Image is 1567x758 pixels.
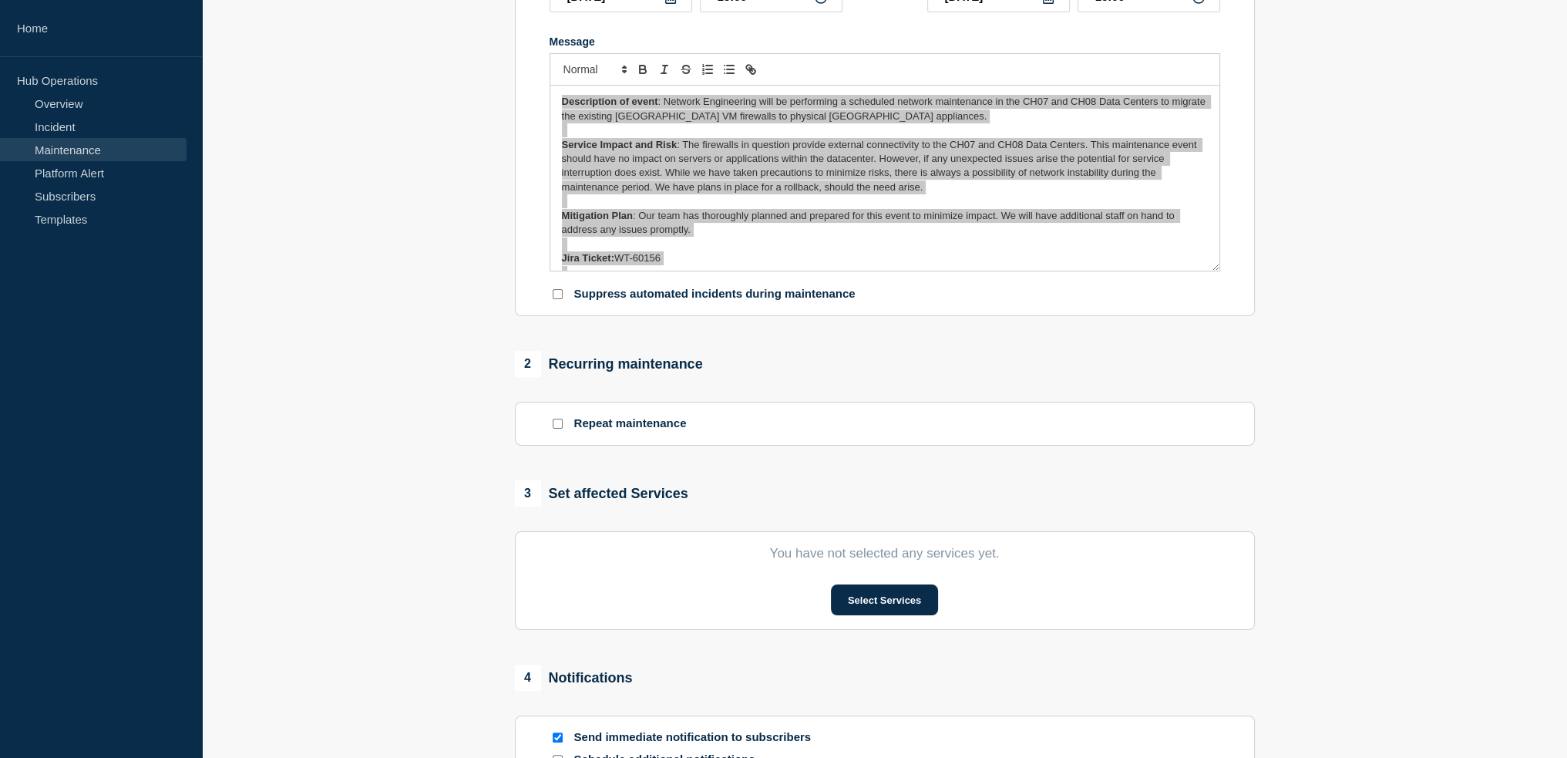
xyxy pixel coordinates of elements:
p: WT-60156 [562,251,1208,265]
button: Toggle link [740,60,762,79]
strong: Mitigation Plan [562,210,633,221]
div: Set affected Services [515,480,688,507]
button: Toggle bold text [632,60,654,79]
strong: Description of event [562,96,658,107]
button: Toggle strikethrough text [675,60,697,79]
button: Toggle ordered list [697,60,718,79]
button: Select Services [831,585,938,615]
p: : Network Engineering will be performing a scheduled network maintenance in the CH07 and CH08 Dat... [562,95,1208,123]
strong: Jira Ticket: [562,252,614,264]
div: Message [550,35,1220,48]
div: Recurring maintenance [515,351,703,377]
div: Message [550,86,1219,271]
p: : The firewalls in question provide external connectivity to the CH07 and CH08 Data Centers. This... [562,138,1208,195]
span: 3 [515,480,541,507]
input: Repeat maintenance [553,419,563,429]
strong: Service Impact and Risk [562,139,678,150]
p: Send immediate notification to subscribers [574,730,821,745]
div: Notifications [515,665,633,691]
button: Toggle italic text [654,60,675,79]
input: Send immediate notification to subscribers [553,733,563,743]
p: You have not selected any services yet. [550,546,1220,561]
p: Repeat maintenance [574,416,687,431]
button: Toggle bulleted list [718,60,740,79]
span: Font size [557,60,632,79]
span: 2 [515,351,541,377]
p: Suppress automated incidents during maintenance [574,287,856,302]
input: Suppress automated incidents during maintenance [553,289,563,299]
span: 4 [515,665,541,691]
p: : Our team has thoroughly planned and prepared for this event to minimize impact. We will have ad... [562,209,1208,238]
